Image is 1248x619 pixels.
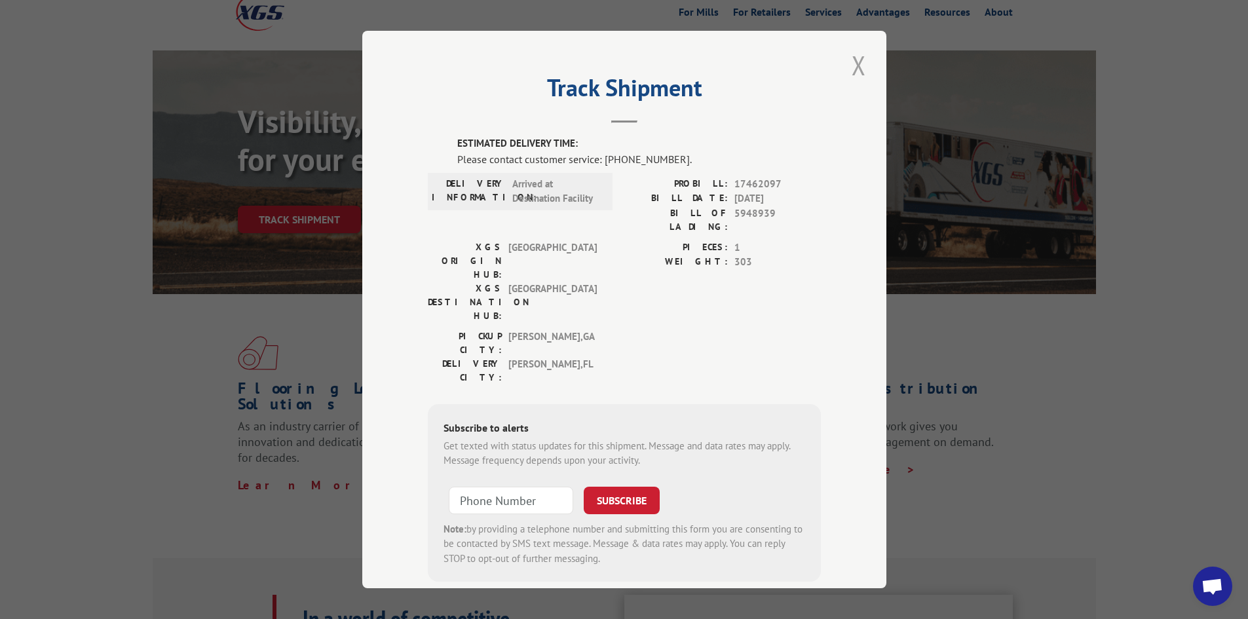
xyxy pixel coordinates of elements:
[734,191,821,206] span: [DATE]
[508,282,597,323] span: [GEOGRAPHIC_DATA]
[734,240,821,255] span: 1
[734,255,821,270] span: 303
[624,240,728,255] label: PIECES:
[457,136,821,151] label: ESTIMATED DELIVERY TIME:
[432,177,506,206] label: DELIVERY INFORMATION:
[624,206,728,234] label: BILL OF LADING:
[508,240,597,282] span: [GEOGRAPHIC_DATA]
[584,487,660,514] button: SUBSCRIBE
[444,420,805,439] div: Subscribe to alerts
[428,357,502,385] label: DELIVERY CITY:
[1193,567,1232,606] a: Open chat
[512,177,601,206] span: Arrived at Destination Facility
[457,151,821,167] div: Please contact customer service: [PHONE_NUMBER].
[624,191,728,206] label: BILL DATE:
[508,329,597,357] span: [PERSON_NAME] , GA
[848,47,870,83] button: Close modal
[508,357,597,385] span: [PERSON_NAME] , FL
[428,79,821,103] h2: Track Shipment
[444,439,805,468] div: Get texted with status updates for this shipment. Message and data rates may apply. Message frequ...
[444,523,466,535] strong: Note:
[734,206,821,234] span: 5948939
[428,240,502,282] label: XGS ORIGIN HUB:
[449,487,573,514] input: Phone Number
[428,329,502,357] label: PICKUP CITY:
[428,282,502,323] label: XGS DESTINATION HUB:
[444,522,805,567] div: by providing a telephone number and submitting this form you are consenting to be contacted by SM...
[624,255,728,270] label: WEIGHT:
[624,177,728,192] label: PROBILL:
[734,177,821,192] span: 17462097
